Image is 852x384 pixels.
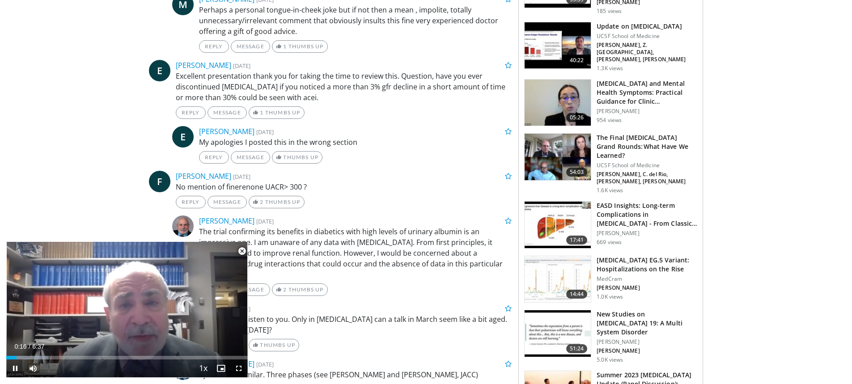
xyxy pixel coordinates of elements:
a: Message [208,196,247,208]
button: Close [233,242,251,261]
span: 6:37 [32,343,44,350]
img: 8fb82537-086b-4e82-997f-646cd59ad1b2.150x105_q85_crop-smart_upscale.jpg [525,310,591,357]
a: F [149,171,170,192]
span: 40:22 [566,56,588,65]
span: 05:26 [566,113,588,122]
span: 14:44 [566,290,588,299]
a: 1 Thumbs Up [249,106,305,119]
p: Excellent presentation thank you for taking the time to review this. Question, have you ever disc... [176,71,512,103]
a: Message [231,40,270,53]
span: / [29,343,30,350]
span: 51:24 [566,344,588,353]
small: [DATE] [233,305,250,313]
a: Thumbs Up [249,339,299,351]
h3: EASD Insights: Long-term Complications in [MEDICAL_DATA] - From Classical … [597,201,697,228]
a: 17:41 EASD Insights: Long-term Complications in [MEDICAL_DATA] - From Classical … [PERSON_NAME] 6... [524,201,697,249]
span: 17:41 [566,236,588,245]
a: Reply [199,40,229,53]
h3: Update on [MEDICAL_DATA] [597,22,697,31]
small: [DATE] [256,217,274,225]
small: [DATE] [233,62,250,70]
span: 54:03 [566,168,588,177]
small: [DATE] [256,128,274,136]
a: Message [208,106,247,119]
a: Reply [176,106,206,119]
small: [DATE] [233,173,250,181]
p: [PERSON_NAME] [597,230,697,237]
button: Mute [24,359,42,377]
small: [DATE] [256,360,274,368]
p: [PERSON_NAME] [597,338,697,346]
video-js: Video Player [6,242,248,378]
a: [PERSON_NAME] [176,171,231,181]
h3: The Final [MEDICAL_DATA] Grand Rounds: What Have We Learned? [597,133,697,160]
a: [PERSON_NAME] [176,60,231,70]
a: [PERSON_NAME] [199,127,254,136]
a: Message [231,151,270,164]
p: [PERSON_NAME], Z. [GEOGRAPHIC_DATA], [PERSON_NAME], [PERSON_NAME] [597,42,697,63]
p: 1.3K views [597,65,623,72]
h3: New Studies on [MEDICAL_DATA] 19: A Multi System Disorder [597,310,697,337]
a: 40:22 Update on [MEDICAL_DATA] UCSF School of Medicine [PERSON_NAME], Z. [GEOGRAPHIC_DATA], [PERS... [524,22,697,72]
p: 954 views [597,117,622,124]
span: 1 [260,109,263,116]
p: [PERSON_NAME] [597,347,697,354]
a: 05:26 [MEDICAL_DATA] and Mental Health Symptoms: Practical Guidance for Clinic… [PERSON_NAME] 954... [524,79,697,127]
a: Reply [176,196,206,208]
a: Message [231,283,270,296]
span: 1 [283,43,287,50]
p: 185 views [597,8,622,15]
a: [PERSON_NAME] [199,216,254,226]
a: 14:44 [MEDICAL_DATA] EG.5 Variant: Hospitalizations on the Rise MedCram [PERSON_NAME] 1.0K views [524,256,697,303]
button: Fullscreen [230,359,248,377]
button: Enable picture-in-picture mode [212,359,230,377]
button: Pause [6,359,24,377]
a: Reply [199,151,229,164]
a: 54:03 The Final [MEDICAL_DATA] Grand Rounds: What Have We Learned? UCSF School of Medicine [PERSO... [524,133,697,194]
a: 51:24 New Studies on [MEDICAL_DATA] 19: A Multi System Disorder [PERSON_NAME] [PERSON_NAME] 5.0K ... [524,310,697,363]
span: 2 [283,286,287,293]
a: E [149,60,170,81]
span: 2 [260,198,263,205]
a: 2 Thumbs Up [272,283,328,296]
img: dc00b2bf-8ca9-4a17-95a2-74847ec86de9.150x105_q85_crop-smart_upscale.jpg [525,202,591,248]
p: No mention of finerenone UACR> 300 ? [176,181,512,192]
p: 1.6K views [597,187,623,194]
h3: [MEDICAL_DATA] and Mental Health Symptoms: Practical Guidance for Clinic… [597,79,697,106]
p: [PERSON_NAME], C. del Rio, [PERSON_NAME], [PERSON_NAME] [597,171,697,185]
a: Thumbs Up [272,151,322,164]
div: Progress Bar [6,356,248,359]
p: [PERSON_NAME] [597,108,697,115]
p: 5.0K views [597,356,623,363]
a: E [172,126,194,148]
p: Perhaps a personal tongue-in-cheek joke but if not then a mean , impolite, totally unnecessary/ir... [199,4,512,37]
img: Avatar [172,215,194,237]
p: The trial confirming its benefits in diabetics with high levels of urinary albumin is an impressi... [199,226,512,280]
img: 297df586-4fa0-477d-b157-3ccfcc653954.150x105_q85_crop-smart_upscale.jpg [525,80,591,126]
p: 669 views [597,239,622,246]
p: My apologies I posted this in the wrong section [199,137,512,148]
p: [PERSON_NAME] [597,284,697,291]
span: 0:16 [14,343,26,350]
p: 1.0K views [597,293,623,300]
p: UCSF School of Medicine [597,162,697,169]
h3: [MEDICAL_DATA] EG.5 Variant: Hospitalizations on the Rise [597,256,697,274]
p: MedCram [597,275,697,283]
img: f2c5d776-7924-495f-9f3f-5c0697d50345.150x105_q85_crop-smart_upscale.jpg [525,134,591,180]
img: 5c8e106d-0670-42fb-ada2-15b3ea18fa46.150x105_q85_crop-smart_upscale.jpg [525,22,591,69]
button: Playback Rate [194,359,212,377]
a: 1 Thumbs Up [272,40,328,53]
a: 2 Thumbs Up [249,196,305,208]
p: UCSF School of Medicine [597,33,697,40]
p: Always a pleasure to listen to you. Only in [MEDICAL_DATA] can a talk in March seem like a bit ag... [176,314,512,335]
img: 7041ccda-758e-4fd8-8858-aa4bfb34c5ad.150x105_q85_crop-smart_upscale.jpg [525,256,591,303]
